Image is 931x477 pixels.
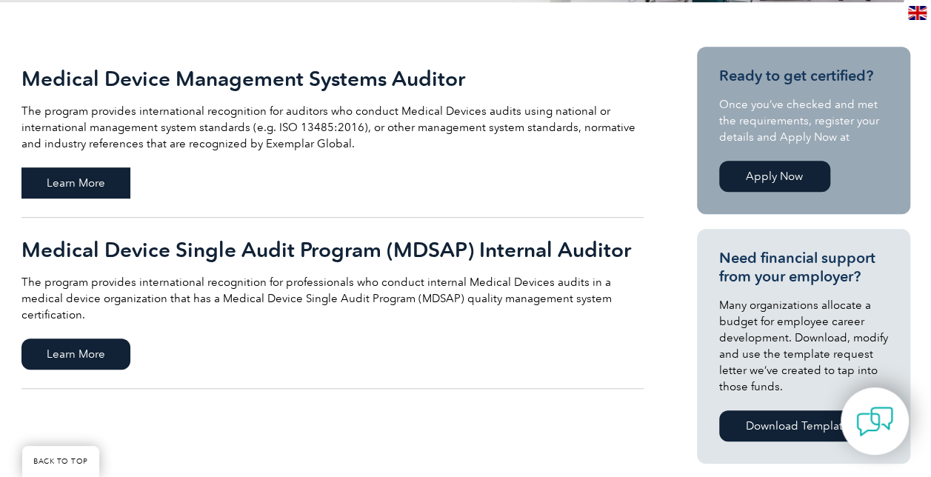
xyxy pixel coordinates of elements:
[719,249,888,286] h3: Need financial support from your employer?
[21,167,130,199] span: Learn More
[22,446,99,477] a: BACK TO TOP
[856,403,893,440] img: contact-chat.png
[21,67,644,90] h2: Medical Device Management Systems Auditor
[21,238,644,261] h2: Medical Device Single Audit Program (MDSAP) Internal Auditor
[719,96,888,145] p: Once you’ve checked and met the requirements, register your details and Apply Now at
[21,274,644,323] p: The program provides international recognition for professionals who conduct internal Medical Dev...
[21,103,644,152] p: The program provides international recognition for auditors who conduct Medical Devices audits us...
[21,338,130,370] span: Learn More
[21,218,644,389] a: Medical Device Single Audit Program (MDSAP) Internal Auditor The program provides international r...
[719,297,888,395] p: Many organizations allocate a budget for employee career development. Download, modify and use th...
[21,47,644,218] a: Medical Device Management Systems Auditor The program provides international recognition for audi...
[908,6,927,20] img: en
[719,67,888,85] h3: Ready to get certified?
[719,161,830,192] a: Apply Now
[719,410,877,441] a: Download Template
